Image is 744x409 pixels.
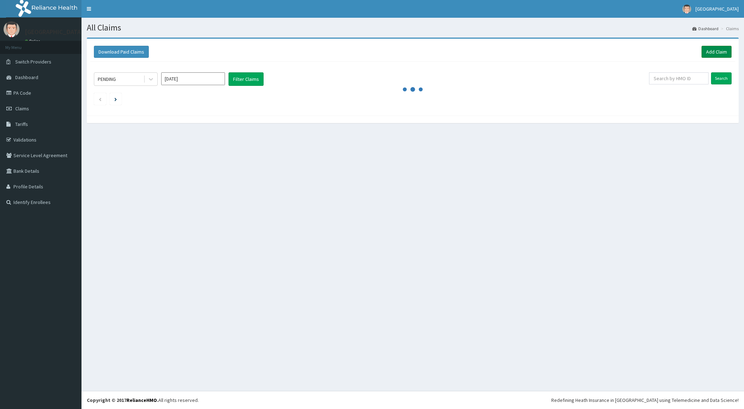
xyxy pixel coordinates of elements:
[161,72,225,85] input: Select Month and Year
[711,72,732,84] input: Search
[15,74,38,81] span: Dashboard
[692,26,718,32] a: Dashboard
[551,397,739,404] div: Redefining Heath Insurance in [GEOGRAPHIC_DATA] using Telemedicine and Data Science!
[25,29,83,35] p: [GEOGRAPHIC_DATA]
[87,23,739,32] h1: All Claims
[402,79,423,100] svg: audio-loading
[25,39,42,44] a: Online
[695,6,739,12] span: [GEOGRAPHIC_DATA]
[98,76,116,83] div: PENDING
[81,391,744,409] footer: All rights reserved.
[229,72,264,86] button: Filter Claims
[87,397,158,403] strong: Copyright © 2017 .
[719,26,739,32] li: Claims
[15,121,28,127] span: Tariffs
[15,59,51,65] span: Switch Providers
[4,21,19,37] img: User Image
[94,46,149,58] button: Download Paid Claims
[682,5,691,13] img: User Image
[98,96,102,102] a: Previous page
[114,96,117,102] a: Next page
[15,105,29,112] span: Claims
[701,46,732,58] a: Add Claim
[649,72,709,84] input: Search by HMO ID
[126,397,157,403] a: RelianceHMO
